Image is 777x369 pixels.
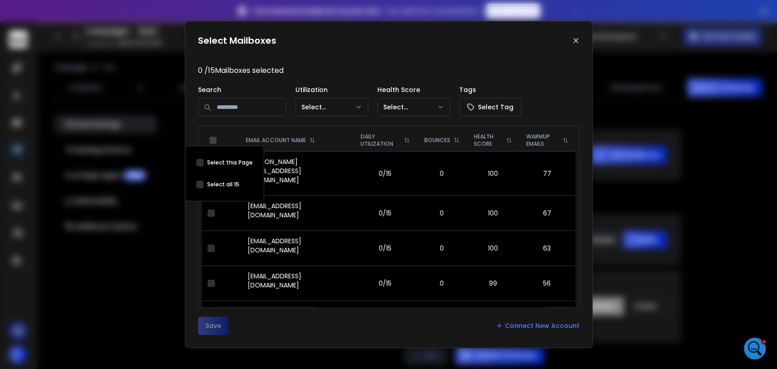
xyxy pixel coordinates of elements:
[21,145,32,156] img: Raj avatar
[361,133,401,148] p: DAILY UTILIZATION
[377,85,450,94] p: Health Score
[18,80,164,111] p: How can we assist you [DATE]?
[18,18,90,31] img: logo
[248,272,348,290] p: [EMAIL_ADDRESS][DOMAIN_NAME]
[12,307,33,313] span: Home
[467,231,519,266] td: 100
[467,195,519,231] td: 100
[422,279,461,288] p: 0
[424,137,450,144] p: BOUNCES
[198,34,276,47] h1: Select Mailboxes
[248,157,348,184] p: [PERSON_NAME][EMAIL_ADDRESS][DOMAIN_NAME]
[19,205,152,224] div: Optimizing Warmup Settings in ReachInbox
[744,338,766,359] iframe: Intercom live chat
[474,133,503,148] p: HEALTH SCORE
[46,284,91,321] button: Messages
[295,98,368,116] button: Select...
[353,301,417,336] td: 0/15
[353,231,417,266] td: 0/15
[137,284,182,321] button: Help
[19,184,74,193] span: Search for help
[422,169,461,178] p: 0
[13,179,169,197] button: Search for help
[207,159,253,166] label: Select this Page
[519,301,575,336] td: 58
[38,144,84,152] span: sent an image
[53,307,84,313] span: Messages
[248,236,348,255] p: [EMAIL_ADDRESS][DOMAIN_NAME]
[18,65,164,80] p: Hi Angel 👋
[143,15,161,33] img: Profile image for Raj
[519,266,575,301] td: 56
[19,257,152,277] div: Discovering ReachInbox: A Guide to Its Purpose and Functionality
[246,137,346,144] div: EMAIL ACCOUNT NAME
[13,227,169,254] div: Navigating Advanced Campaign Options in ReachInbox
[126,15,144,33] img: Profile image for Lakshita
[459,98,521,116] button: Select Tag
[295,85,368,94] p: Utilization
[13,254,169,280] div: Discovering ReachInbox: A Guide to Its Purpose and Functionality
[248,201,348,220] p: [EMAIL_ADDRESS][DOMAIN_NAME]
[13,201,169,227] div: Optimizing Warmup Settings in ReachInbox
[58,153,84,163] div: • 1h ago
[422,209,461,218] p: 0
[353,151,417,195] td: 0/15
[17,152,28,163] img: Lakshita avatar
[459,85,521,94] p: Tags
[207,181,239,188] label: Select all 15
[353,266,417,301] td: 0/15
[422,244,461,253] p: 0
[467,266,519,301] td: 99
[91,284,137,321] button: Tickets
[526,133,559,148] p: WARMUP EMAILS
[496,321,579,330] a: Connect New Account
[19,130,163,140] div: Recent message
[198,85,286,94] p: Search
[353,195,417,231] td: 0/15
[103,307,125,313] span: Tickets
[9,123,173,170] div: Recent messageRaj avatarLakshita avatarRohan avatarsent an image[URL]•1h ago
[377,98,450,116] button: Select...
[10,136,173,170] div: Raj avatarLakshita avatarRohan avatarsent an image[URL]•1h ago
[248,307,348,325] p: [EMAIL_ADDRESS][DOMAIN_NAME]
[467,151,519,195] td: 100
[519,151,575,195] td: 77
[198,65,579,76] p: 0 / 15 Mailboxes selected
[467,301,519,336] td: 100
[519,231,575,266] td: 63
[38,153,56,163] div: [URL]
[108,15,127,33] img: Profile image for Rohan
[519,195,575,231] td: 67
[19,231,152,250] div: Navigating Advanced Campaign Options in ReachInbox
[25,152,36,163] img: Rohan avatar
[152,307,167,313] span: Help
